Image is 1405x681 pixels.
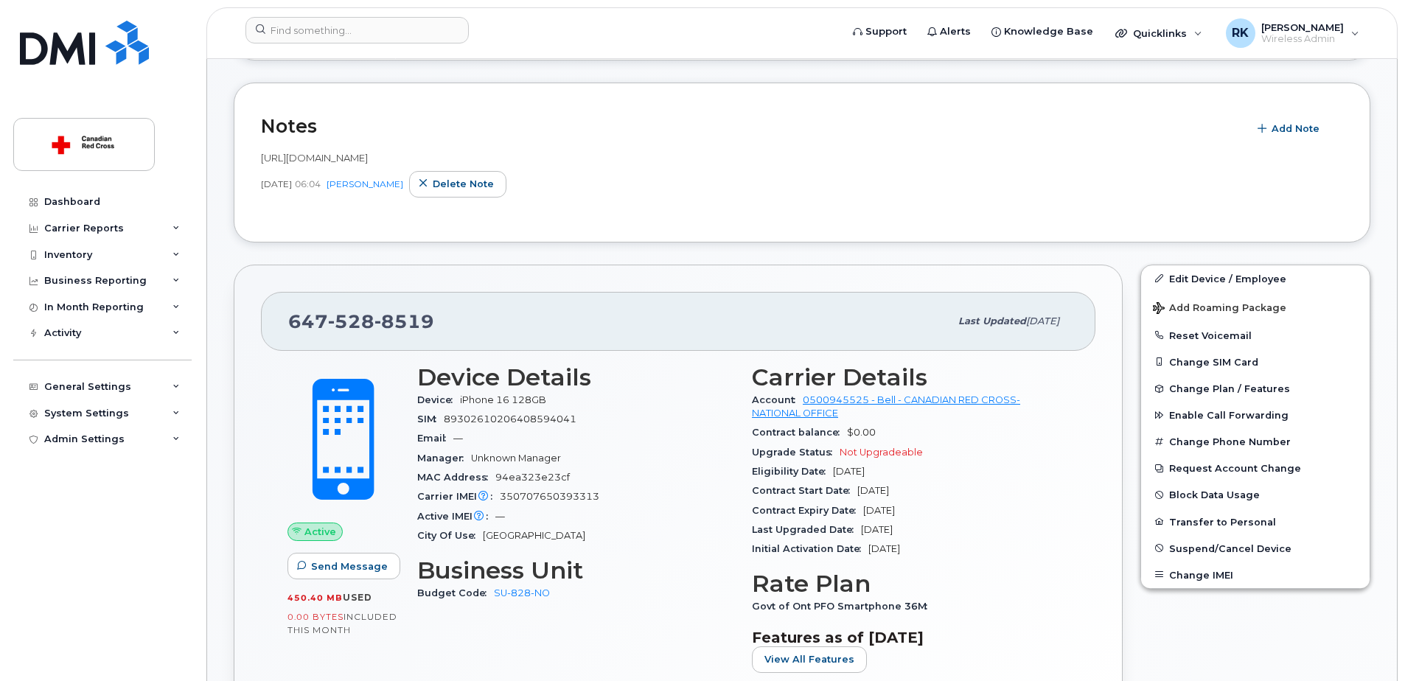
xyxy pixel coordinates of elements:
[752,524,861,535] span: Last Upgraded Date
[857,485,889,496] span: [DATE]
[1141,481,1370,508] button: Block Data Usage
[495,511,505,522] span: —
[287,611,397,635] span: included this month
[752,447,840,458] span: Upgrade Status
[752,364,1069,391] h3: Carrier Details
[471,453,561,464] span: Unknown Manager
[453,433,463,444] span: —
[1169,542,1291,553] span: Suspend/Cancel Device
[863,505,895,516] span: [DATE]
[417,557,734,584] h3: Business Unit
[1169,383,1290,394] span: Change Plan / Features
[1004,24,1093,39] span: Knowledge Base
[483,530,585,541] span: [GEOGRAPHIC_DATA]
[1141,375,1370,402] button: Change Plan / Features
[1141,455,1370,481] button: Request Account Change
[1141,535,1370,562] button: Suspend/Cancel Device
[417,433,453,444] span: Email
[261,178,292,190] span: [DATE]
[1141,402,1370,428] button: Enable Call Forwarding
[417,587,494,598] span: Budget Code
[1141,265,1370,292] a: Edit Device / Employee
[417,394,460,405] span: Device
[417,511,495,522] span: Active IMEI
[1248,116,1332,142] button: Add Note
[1141,509,1370,535] button: Transfer to Personal
[245,17,469,43] input: Find something...
[752,543,868,554] span: Initial Activation Date
[940,24,971,39] span: Alerts
[1141,349,1370,375] button: Change SIM Card
[261,152,368,164] span: [URL][DOMAIN_NAME]
[417,364,734,391] h3: Device Details
[752,629,1069,646] h3: Features as of [DATE]
[764,652,854,666] span: View All Features
[1133,27,1187,39] span: Quicklinks
[1169,410,1289,421] span: Enable Call Forwarding
[417,453,471,464] span: Manager
[444,413,576,425] span: 89302610206408594041
[417,413,444,425] span: SIM
[1261,33,1344,45] span: Wireless Admin
[843,17,917,46] a: Support
[417,491,500,502] span: Carrier IMEI
[1141,292,1370,322] button: Add Roaming Package
[847,427,876,438] span: $0.00
[311,559,388,573] span: Send Message
[288,310,434,332] span: 647
[833,466,865,477] span: [DATE]
[409,171,506,198] button: Delete note
[1153,302,1286,316] span: Add Roaming Package
[865,24,907,39] span: Support
[494,587,550,598] a: SU-828-NO
[304,525,336,539] span: Active
[261,115,1241,137] h2: Notes
[917,17,981,46] a: Alerts
[328,310,374,332] span: 528
[752,570,1069,597] h3: Rate Plan
[343,592,372,603] span: used
[1216,18,1370,48] div: Reza Khorrami
[840,447,923,458] span: Not Upgradeable
[752,646,867,673] button: View All Features
[752,466,833,477] span: Eligibility Date
[1141,562,1370,588] button: Change IMEI
[861,524,893,535] span: [DATE]
[752,427,847,438] span: Contract balance
[1141,322,1370,349] button: Reset Voicemail
[460,394,546,405] span: iPhone 16 128GB
[374,310,434,332] span: 8519
[1141,428,1370,455] button: Change Phone Number
[981,17,1104,46] a: Knowledge Base
[868,543,900,554] span: [DATE]
[1272,122,1319,136] span: Add Note
[752,485,857,496] span: Contract Start Date
[433,177,494,191] span: Delete note
[287,612,344,622] span: 0.00 Bytes
[417,472,495,483] span: MAC Address
[752,394,803,405] span: Account
[752,394,1020,419] a: 0500945525 - Bell - CANADIAN RED CROSS- NATIONAL OFFICE
[752,601,935,612] span: Govt of Ont PFO Smartphone 36M
[287,593,343,603] span: 450.40 MB
[500,491,599,502] span: 350707650393313
[417,530,483,541] span: City Of Use
[295,178,321,190] span: 06:04
[1026,315,1059,326] span: [DATE]
[958,315,1026,326] span: Last updated
[327,178,403,189] a: [PERSON_NAME]
[495,472,570,483] span: 94ea323e23cf
[1232,24,1249,42] span: RK
[1261,21,1344,33] span: [PERSON_NAME]
[752,505,863,516] span: Contract Expiry Date
[287,553,400,579] button: Send Message
[1105,18,1213,48] div: Quicklinks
